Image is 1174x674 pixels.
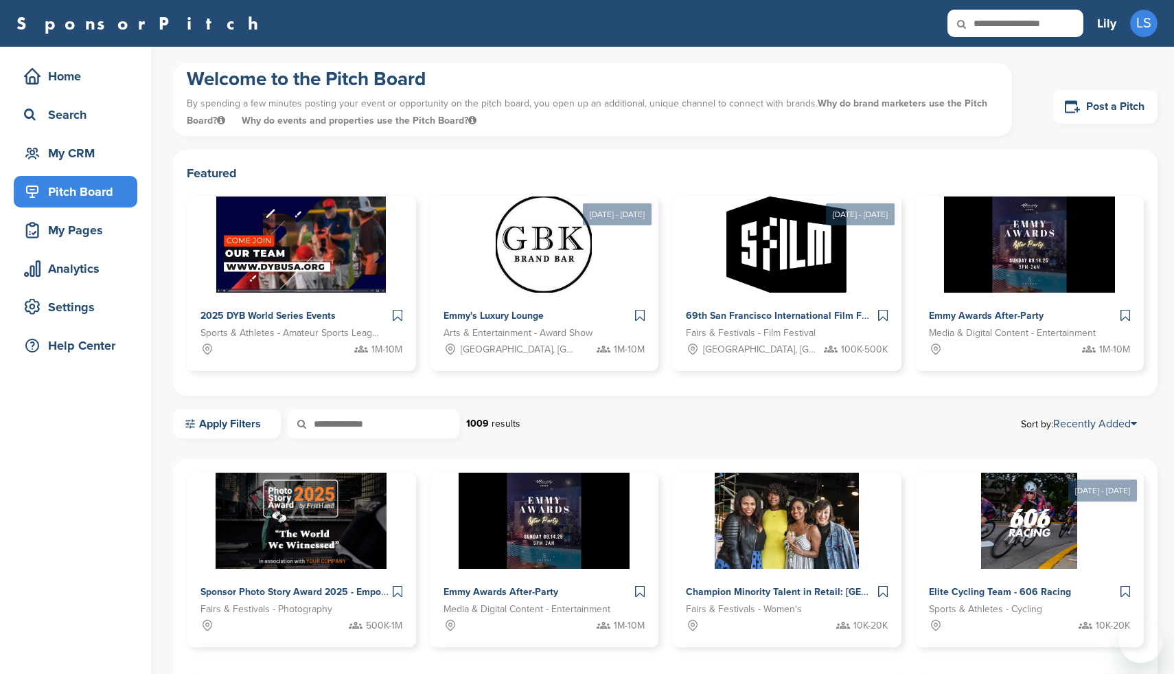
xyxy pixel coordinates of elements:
[466,418,489,429] strong: 1009
[371,342,402,357] span: 1M-10M
[1053,90,1158,124] a: Post a Pitch
[200,326,382,341] span: Sports & Athletes - Amateur Sports Leagues
[21,218,137,243] div: My Pages
[459,473,630,569] img: Sponsorpitch &
[614,342,645,357] span: 1M-10M
[21,102,137,127] div: Search
[21,141,137,166] div: My CRM
[915,196,1144,371] a: Sponsorpitch & Emmy Awards After-Party Media & Digital Content - Entertainment 1M-10M
[1097,8,1116,38] a: Lily
[444,602,610,617] span: Media & Digital Content - Entertainment
[187,164,1144,183] h2: Featured
[929,326,1096,341] span: Media & Digital Content - Entertainment
[929,602,1042,617] span: Sports & Athletes - Cycling
[1096,618,1130,633] span: 10K-20K
[21,179,137,204] div: Pitch Board
[444,586,558,598] span: Emmy Awards After-Party
[21,256,137,281] div: Analytics
[726,196,847,293] img: Sponsorpitch &
[929,310,1044,322] span: Emmy Awards After-Party
[614,618,645,633] span: 1M-10M
[200,310,336,322] span: 2025 DYB World Series Events
[1068,480,1137,502] div: [DATE] - [DATE]
[1130,10,1158,37] span: LS
[21,295,137,319] div: Settings
[444,310,544,322] span: Emmy's Luxury Lounge
[14,291,137,323] a: Settings
[173,409,281,438] a: Apply Filters
[915,451,1144,647] a: [DATE] - [DATE] Sponsorpitch & Elite Cycling Team - 606 Racing Sports & Athletes - Cycling 10K-20K
[853,618,888,633] span: 10K-20K
[492,418,520,429] span: results
[703,342,817,357] span: [GEOGRAPHIC_DATA], [GEOGRAPHIC_DATA]
[430,473,659,647] a: Sponsorpitch & Emmy Awards After-Party Media & Digital Content - Entertainment 1M-10M
[14,330,137,361] a: Help Center
[21,64,137,89] div: Home
[16,14,267,32] a: SponsorPitch
[1099,342,1130,357] span: 1M-10M
[200,602,332,617] span: Fairs & Festivals - Photography
[686,310,891,322] span: 69th San Francisco International Film Festival
[672,175,901,371] a: [DATE] - [DATE] Sponsorpitch & 69th San Francisco International Film Festival Fairs & Festivals -...
[461,342,575,357] span: [GEOGRAPHIC_DATA], [GEOGRAPHIC_DATA]
[200,586,610,598] span: Sponsor Photo Story Award 2025 - Empower the 6th Annual Global Storytelling Competition
[14,214,137,246] a: My Pages
[187,196,416,371] a: Sponsorpitch & 2025 DYB World Series Events Sports & Athletes - Amateur Sports Leagues 1M-10M
[981,473,1077,569] img: Sponsorpitch &
[1097,14,1116,33] h3: Lily
[929,586,1071,598] span: Elite Cycling Team - 606 Racing
[366,618,402,633] span: 500K-1M
[715,473,859,569] img: Sponsorpitch &
[14,99,137,131] a: Search
[1119,619,1163,663] iframe: Button to launch messaging window
[841,342,888,357] span: 100K-500K
[1053,417,1137,431] a: Recently Added
[14,253,137,284] a: Analytics
[944,196,1115,293] img: Sponsorpitch &
[444,326,592,341] span: Arts & Entertainment - Award Show
[187,91,998,133] p: By spending a few minutes posting your event or opportunity on the pitch board, you open up an ad...
[1021,418,1137,429] span: Sort by:
[216,196,386,293] img: Sponsorpitch &
[187,473,416,647] a: Sponsorpitch & Sponsor Photo Story Award 2025 - Empower the 6th Annual Global Storytelling Compet...
[242,115,476,126] span: Why do events and properties use the Pitch Board?
[187,67,998,91] h1: Welcome to the Pitch Board
[672,473,901,647] a: Sponsorpitch & Champion Minority Talent in Retail: [GEOGRAPHIC_DATA], [GEOGRAPHIC_DATA] & [GEOGRA...
[686,602,802,617] span: Fairs & Festivals - Women's
[14,137,137,169] a: My CRM
[686,326,816,341] span: Fairs & Festivals - Film Festival
[21,333,137,358] div: Help Center
[430,175,659,371] a: [DATE] - [DATE] Sponsorpitch & Emmy's Luxury Lounge Arts & Entertainment - Award Show [GEOGRAPHIC...
[826,203,895,225] div: [DATE] - [DATE]
[14,60,137,92] a: Home
[14,176,137,207] a: Pitch Board
[496,196,592,293] img: Sponsorpitch &
[216,473,387,569] img: Sponsorpitch &
[583,203,652,225] div: [DATE] - [DATE]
